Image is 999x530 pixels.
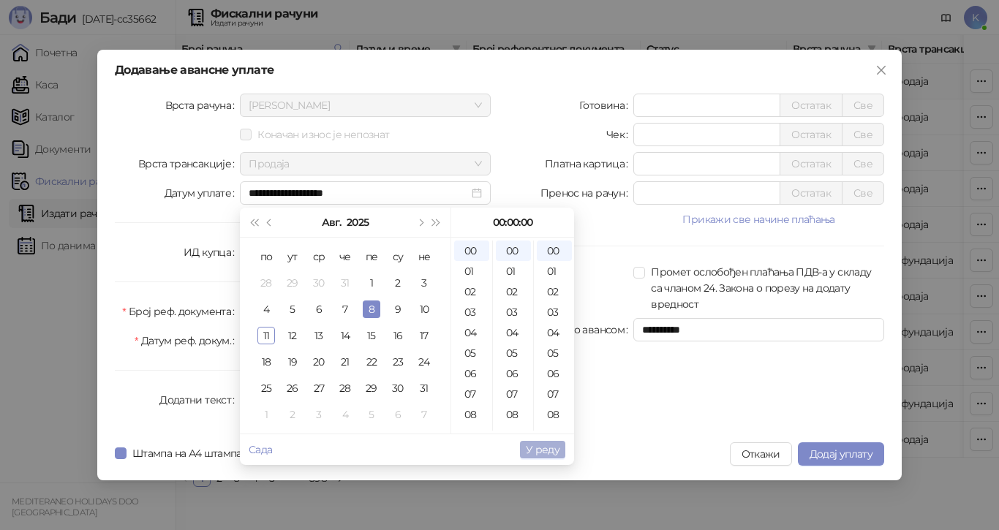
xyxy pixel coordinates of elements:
div: 22 [363,353,380,371]
label: Плаћено авансом [536,318,634,341]
div: 4 [336,406,354,423]
td: 2025-08-18 [253,349,279,375]
td: 2025-08-03 [411,270,437,296]
td: 2025-08-26 [279,375,306,401]
div: 07 [537,384,572,404]
span: close [875,64,887,76]
div: 8 [363,300,380,318]
div: 09 [454,425,489,445]
td: 2025-08-22 [358,349,385,375]
td: 2025-08-27 [306,375,332,401]
td: 2025-09-06 [385,401,411,428]
div: 18 [257,353,275,371]
div: 05 [496,343,531,363]
span: Коначан износ је непознат [252,126,395,143]
td: 2025-08-02 [385,270,411,296]
label: Врста рачуна [165,94,241,117]
td: 2025-08-21 [332,349,358,375]
td: 2025-08-10 [411,296,437,322]
td: 2025-08-25 [253,375,279,401]
label: ИД купца [184,241,240,264]
div: 27 [310,379,328,397]
div: 02 [496,281,531,302]
td: 2025-08-24 [411,349,437,375]
span: Продаја [249,153,482,175]
td: 2025-08-11 [253,322,279,349]
div: 7 [415,406,433,423]
td: 2025-08-20 [306,349,332,375]
th: пе [358,243,385,270]
td: 2025-08-23 [385,349,411,375]
td: 2025-08-31 [411,375,437,401]
td: 2025-08-13 [306,322,332,349]
div: 9 [389,300,407,318]
div: 10 [415,300,433,318]
div: 07 [454,384,489,404]
label: Чек [606,123,633,146]
td: 2025-08-01 [358,270,385,296]
div: 08 [454,404,489,425]
td: 2025-09-03 [306,401,332,428]
td: 2025-08-05 [279,296,306,322]
th: ут [279,243,306,270]
div: 28 [257,274,275,292]
label: Платна картица [545,152,633,175]
button: Остатак [780,152,842,175]
div: 19 [284,353,301,371]
th: не [411,243,437,270]
button: У реду [520,441,565,458]
span: Промет ослобођен плаћања ПДВ-а у складу са чланом 24. Закона о порезу на додату вредност [645,264,884,312]
div: 16 [389,327,407,344]
a: Сада [249,443,272,456]
div: 03 [496,302,531,322]
th: су [385,243,411,270]
th: ср [306,243,332,270]
button: Следећа година (Control + right) [429,208,445,237]
div: 23 [389,353,407,371]
div: 3 [310,406,328,423]
button: Додај уплату [798,442,884,466]
div: 30 [310,274,328,292]
button: Изабери месец [322,208,341,237]
div: 04 [454,322,489,343]
div: 2 [389,274,407,292]
div: 28 [336,379,354,397]
button: Прикажи све начине плаћања [633,211,884,228]
div: 14 [336,327,354,344]
span: Штампа на А4 штампачу [127,445,259,461]
button: Све [842,181,884,205]
div: 24 [415,353,433,371]
div: 29 [284,274,301,292]
td: 2025-08-08 [358,296,385,322]
div: 09 [496,425,531,445]
button: Откажи [730,442,792,466]
div: 31 [336,274,354,292]
td: 2025-07-29 [279,270,306,296]
label: Готовина [579,94,633,117]
td: 2025-08-29 [358,375,385,401]
div: 02 [454,281,489,302]
div: 01 [496,261,531,281]
div: 30 [389,379,407,397]
td: 2025-07-28 [253,270,279,296]
input: Датум уплате [249,185,469,201]
button: Изабери годину [347,208,369,237]
div: 00:00:00 [457,208,568,237]
div: 17 [415,327,433,344]
td: 2025-08-19 [279,349,306,375]
td: 2025-08-15 [358,322,385,349]
td: 2025-08-16 [385,322,411,349]
div: 07 [496,384,531,404]
div: 00 [496,241,531,261]
span: Додај уплату [810,447,872,461]
div: 06 [496,363,531,384]
td: 2025-08-06 [306,296,332,322]
span: У реду [526,443,559,456]
label: Пренос на рачун [540,181,634,205]
div: 03 [454,302,489,322]
div: 29 [363,379,380,397]
div: 08 [496,404,531,425]
button: Остатак [780,181,842,205]
div: 01 [454,261,489,281]
div: Додавање авансне уплате [115,64,884,76]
